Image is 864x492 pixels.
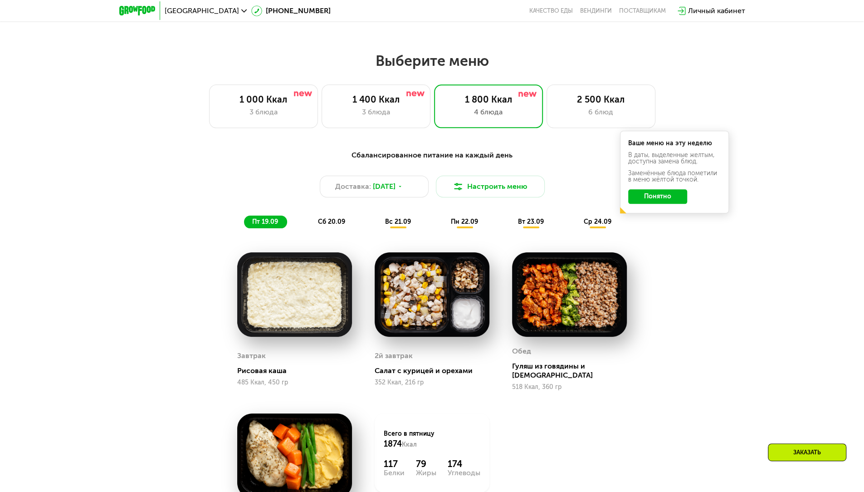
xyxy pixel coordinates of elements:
[556,107,646,118] div: 6 блюд
[237,379,352,386] div: 485 Ккал, 450 гр
[580,7,612,15] a: Вендинги
[335,181,371,192] span: Доставка:
[556,94,646,105] div: 2 500 Ккал
[584,218,611,226] span: ср 24.09
[436,176,545,197] button: Настроить меню
[384,429,480,449] div: Всего в пятницу
[448,458,480,469] div: 174
[448,469,480,477] div: Углеводы
[512,344,531,358] div: Обед
[385,218,411,226] span: вс 21.09
[219,94,308,105] div: 1 000 Ккал
[375,366,497,375] div: Салат с курицей и орехами
[402,441,417,448] span: Ккал
[331,94,421,105] div: 1 400 Ккал
[619,7,666,15] div: поставщикам
[375,379,489,386] div: 352 Ккал, 216 гр
[318,218,345,226] span: сб 20.09
[512,384,627,391] div: 518 Ккал, 360 гр
[373,181,395,192] span: [DATE]
[688,5,745,16] div: Личный кабинет
[251,5,331,16] a: [PHONE_NUMBER]
[444,107,533,118] div: 4 блюда
[628,170,721,183] div: Заменённые блюда пометили в меню жёлтой точкой.
[219,107,308,118] div: 3 блюда
[384,458,405,469] div: 117
[628,140,721,147] div: Ваше меню на эту неделю
[375,349,413,363] div: 2й завтрак
[416,469,436,477] div: Жиры
[518,218,544,226] span: вт 23.09
[164,150,701,161] div: Сбалансированное питание на каждый день
[451,218,478,226] span: пн 22.09
[29,52,835,70] h2: Выберите меню
[628,152,721,165] div: В даты, выделенные желтым, доступна замена блюд.
[529,7,573,15] a: Качество еды
[512,362,634,380] div: Гуляш из говядины и [DEMOGRAPHIC_DATA]
[416,458,436,469] div: 79
[384,439,402,449] span: 1874
[384,469,405,477] div: Белки
[252,218,278,226] span: пт 19.09
[444,94,533,105] div: 1 800 Ккал
[237,349,266,363] div: Завтрак
[331,107,421,118] div: 3 блюда
[768,443,846,461] div: Заказать
[628,189,687,204] button: Понятно
[237,366,359,375] div: Рисовая каша
[165,7,239,15] span: [GEOGRAPHIC_DATA]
